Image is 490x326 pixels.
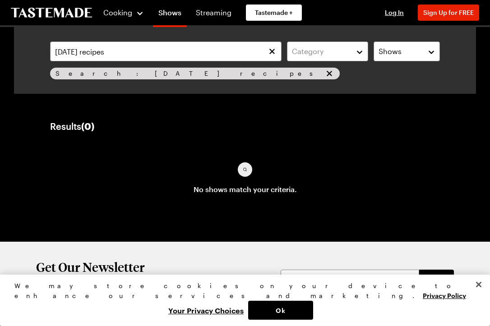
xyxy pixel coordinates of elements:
[153,2,187,27] a: Shows
[267,46,277,56] button: Clear search
[376,8,412,17] button: Log In
[194,184,297,195] p: No shows match your criteria.
[50,121,94,132] div: Results
[385,9,404,16] span: Log In
[374,41,440,61] button: Shows
[281,270,419,289] input: Email
[292,46,350,57] div: Category
[11,8,92,18] a: To Tastemade Home Page
[419,270,454,289] button: Sign Up
[287,41,368,61] button: Category
[103,2,144,23] button: Cooking
[103,8,132,17] span: Cooking
[81,121,94,132] span: ( 0 )
[255,8,293,17] span: Tastemade +
[36,260,275,274] h2: Get Our Newsletter
[469,275,489,294] button: Close
[55,69,323,78] span: Search: [DATE] recipes
[14,281,468,301] div: We may store cookies on your device to enhance our services and marketing.
[50,41,282,61] input: Search
[246,5,302,21] a: Tastemade +
[423,9,474,16] span: Sign Up for FREE
[14,281,468,320] div: Privacy
[379,46,402,57] span: Shows
[423,291,466,299] a: More information about your privacy, opens in a new tab
[418,5,479,21] button: Sign Up for FREE
[227,162,263,177] img: Missing content placeholder
[324,69,334,78] button: remove Search: Oct 5 recipes
[248,301,313,320] button: Ok
[164,301,248,320] button: Your Privacy Choices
